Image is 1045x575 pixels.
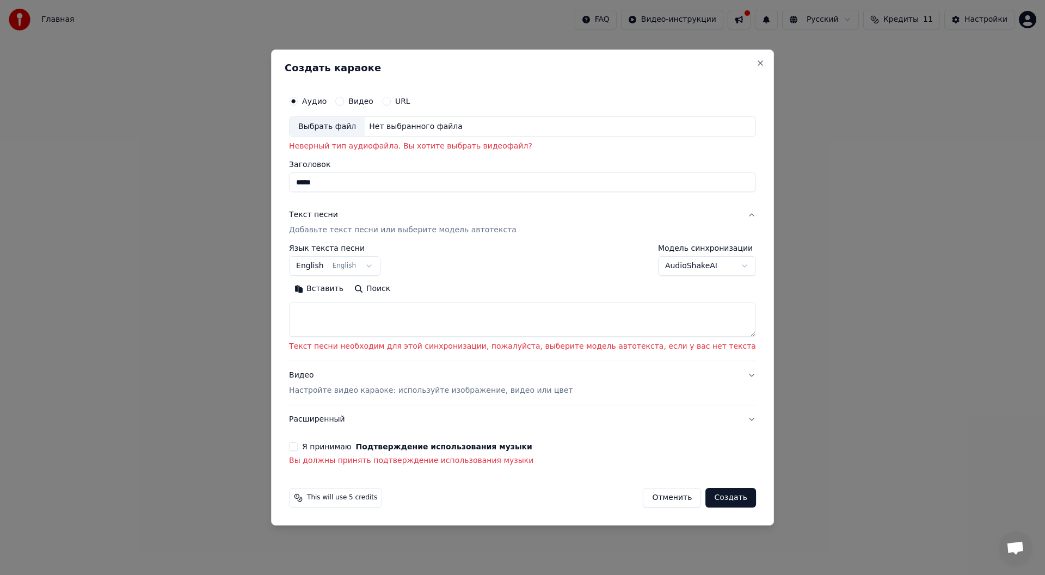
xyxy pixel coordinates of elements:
[705,488,755,508] button: Создать
[307,493,377,502] span: This will use 5 credits
[289,342,756,353] p: Текст песни необходим для этой синхронизации, пожалуйста, выберите модель автотекста, если у вас ...
[289,405,756,434] button: Расширенный
[365,121,467,132] div: Нет выбранного файла
[643,488,701,508] button: Отменить
[348,97,373,105] label: Видео
[289,361,756,405] button: ВидеоНастройте видео караоке: используйте изображение, видео или цвет
[289,370,573,396] div: Видео
[289,141,756,152] p: Неверный тип аудиофайла. Вы хотите выбрать видеофайл?
[289,225,517,236] p: Добавьте текст песни или выберите модель автотекста
[285,63,760,73] h2: Создать караоке
[302,97,327,105] label: Аудио
[289,281,349,298] button: Вставить
[356,443,532,450] button: Я принимаю
[289,210,338,221] div: Текст песни
[302,443,532,450] label: Я принимаю
[349,281,396,298] button: Поиск
[289,385,573,396] p: Настройте видео караоке: используйте изображение, видео или цвет
[289,245,380,252] label: Язык текста песни
[395,97,410,105] label: URL
[289,245,756,361] div: Текст песниДобавьте текст песни или выберите модель автотекста
[289,201,756,245] button: Текст песниДобавьте текст песни или выберите модель автотекста
[658,245,756,252] label: Модель синхронизации
[289,161,756,169] label: Заголовок
[290,117,365,137] div: Выбрать файл
[289,455,756,466] p: Вы должны принять подтверждение использования музыки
